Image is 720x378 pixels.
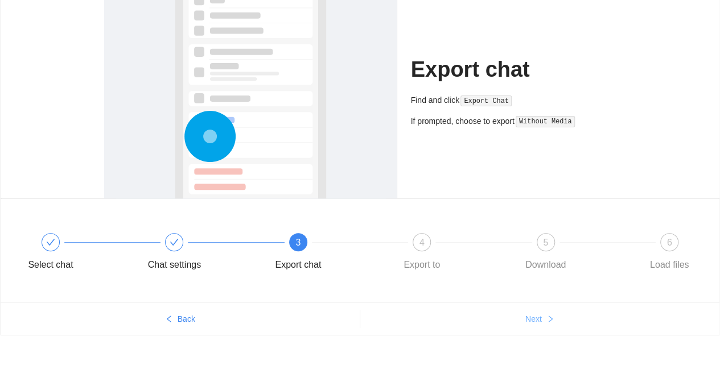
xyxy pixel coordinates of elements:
[650,256,689,274] div: Load files
[170,238,179,247] span: check
[178,313,195,325] span: Back
[28,256,73,274] div: Select chat
[525,256,566,274] div: Download
[148,256,201,274] div: Chat settings
[295,238,301,247] span: 3
[265,233,389,274] div: 3Export chat
[18,233,141,274] div: Select chat
[275,256,321,274] div: Export chat
[525,313,542,325] span: Next
[165,315,173,324] span: left
[419,238,425,247] span: 4
[411,115,616,128] div: If prompted, choose to export
[516,116,575,127] code: Without Media
[546,315,554,324] span: right
[460,95,512,107] code: Export Chat
[389,233,512,274] div: 4Export to
[141,233,265,274] div: Chat settings
[1,310,360,328] button: leftBack
[360,310,720,328] button: Nextright
[411,94,616,107] div: Find and click
[513,233,636,274] div: 5Download
[404,256,440,274] div: Export to
[46,238,55,247] span: check
[411,56,616,83] h1: Export chat
[543,238,548,247] span: 5
[667,238,672,247] span: 6
[636,233,702,274] div: 6Load files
